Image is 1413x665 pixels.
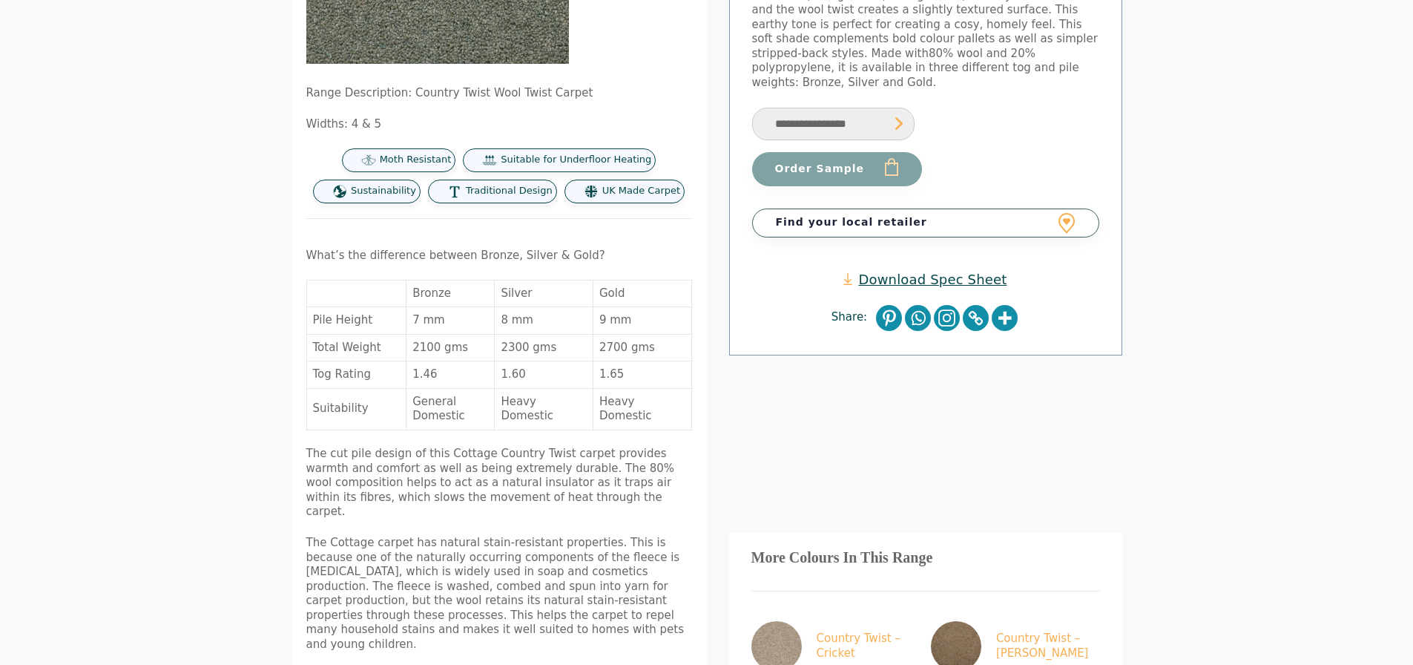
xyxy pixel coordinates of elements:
a: More [992,305,1018,331]
td: Silver [495,281,593,308]
td: Pile Height [307,307,407,335]
td: Tog Rating [307,361,407,389]
td: 2100 gms [406,335,495,362]
td: Suitability [307,389,407,430]
span: Suitable for Underfloor Heating [501,154,651,166]
td: 1.46 [406,361,495,389]
p: What’s the difference between Bronze, Silver & Gold? [306,249,692,263]
td: Heavy Domestic [495,389,593,430]
span: Moth Resistant [380,154,452,166]
td: Total Weight [307,335,407,362]
a: Pinterest [876,305,902,331]
a: Whatsapp [905,305,931,331]
a: Copy Link [963,305,989,331]
h3: More Colours In This Range [751,555,1100,561]
button: Order Sample [752,152,922,186]
span: Sustainability [351,185,416,197]
td: 2700 gms [593,335,692,362]
a: Find your local retailer [752,209,1099,237]
td: Heavy Domestic [593,389,692,430]
span: 80% wool and 20% polypropylene, it is available in three different tog and pile weights: Bronze, ... [752,47,1079,89]
a: Download Spec Sheet [843,271,1007,288]
span: The cut pile design of this Cottage Country Twist carpet provides warmth and comfort as well as b... [306,447,675,518]
span: UK Made Carpet [602,185,680,197]
td: 1.60 [495,361,593,389]
td: 2300 gms [495,335,593,362]
td: Bronze [406,281,495,308]
a: Instagram [934,305,960,331]
td: General Domestic [406,389,495,430]
td: 9 mm [593,307,692,335]
span: The Cottage carpet has natural stain-resistant properties. This is because one of the naturally o... [306,536,685,651]
p: Widths: 4 & 5 [306,117,692,132]
span: Share: [831,310,875,325]
td: 1.65 [593,361,692,389]
p: Range Description: Country Twist Wool Twist Carpet [306,86,692,101]
td: 8 mm [495,307,593,335]
span: Traditional Design [466,185,553,197]
td: 7 mm [406,307,495,335]
td: Gold [593,281,692,308]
